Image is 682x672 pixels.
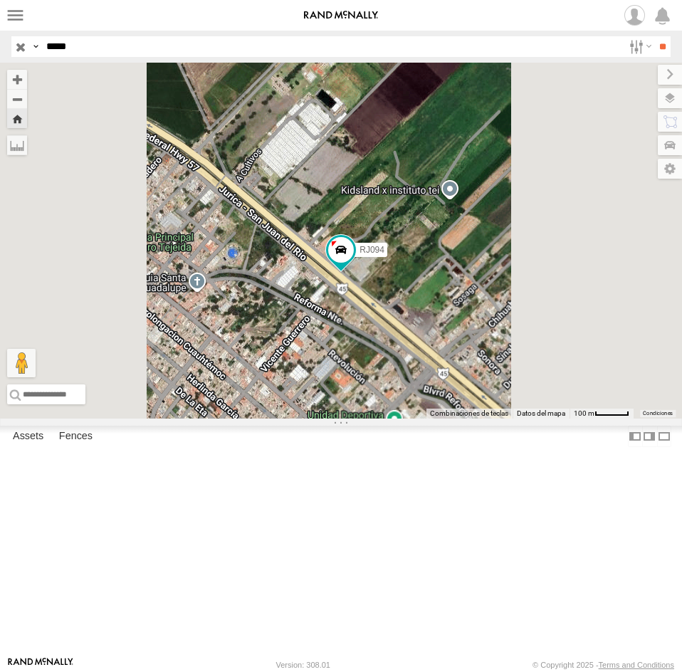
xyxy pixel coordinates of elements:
[628,426,642,446] label: Dock Summary Table to the Left
[30,36,41,57] label: Search Query
[7,135,27,155] label: Measure
[8,658,73,672] a: Visit our Website
[574,409,594,417] span: 100 m
[642,426,656,446] label: Dock Summary Table to the Right
[533,661,674,669] div: © Copyright 2025 -
[7,89,27,109] button: Zoom out
[7,109,27,128] button: Zoom Home
[276,661,330,669] div: Version: 308.01
[7,349,36,377] button: Arrastra el hombrecito naranja al mapa para abrir Street View
[624,36,654,57] label: Search Filter Options
[430,409,508,419] button: Combinaciones de teclas
[599,661,674,669] a: Terms and Conditions
[643,411,673,416] a: Condiciones (se abre en una nueva pestaña)
[570,409,634,419] button: Escala del mapa: 100 m por 45 píxeles
[6,426,51,446] label: Assets
[658,159,682,179] label: Map Settings
[517,409,565,419] button: Datos del mapa
[7,70,27,89] button: Zoom in
[304,11,378,21] img: rand-logo.svg
[657,426,671,446] label: Hide Summary Table
[360,245,384,255] span: RJ094
[52,426,100,446] label: Fences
